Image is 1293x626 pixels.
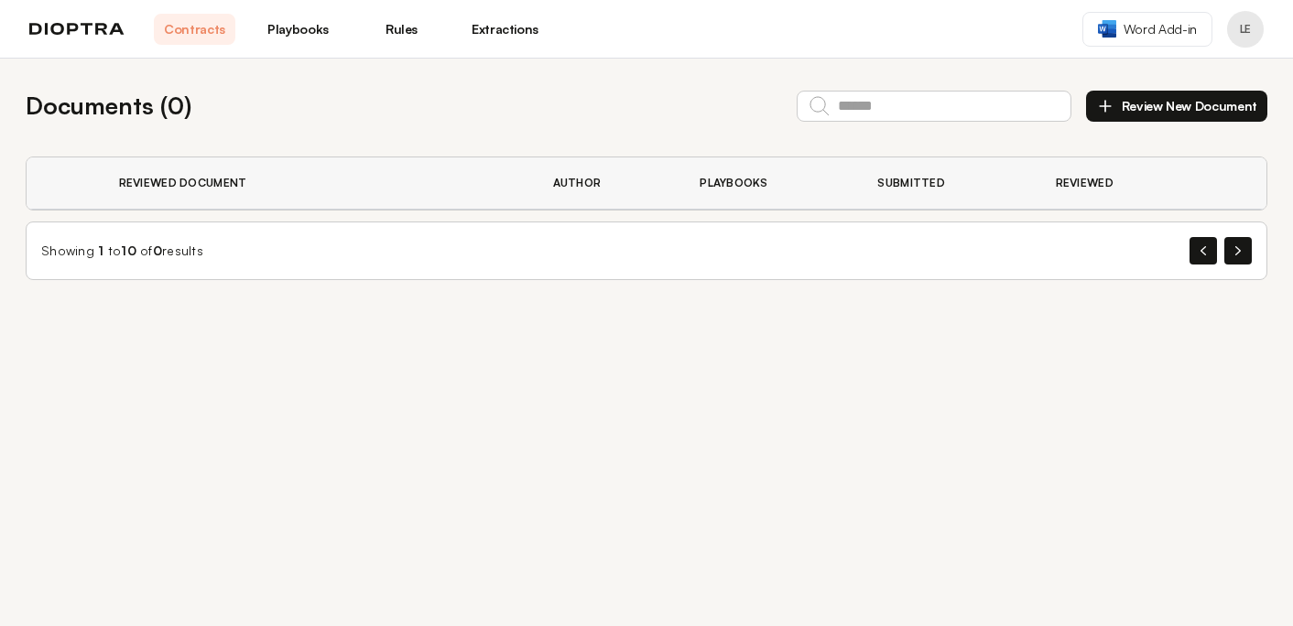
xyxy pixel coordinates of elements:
[678,157,855,210] th: Playbooks
[1086,91,1267,122] button: Review New Document
[154,14,235,45] a: Contracts
[257,14,339,45] a: Playbooks
[121,243,136,258] span: 10
[361,14,442,45] a: Rules
[531,157,679,210] th: Author
[153,243,162,258] span: 0
[1224,237,1252,264] button: Next
[1082,12,1212,47] a: Word Add-in
[464,14,546,45] a: Extractions
[26,88,191,124] h2: Documents ( 0 )
[1034,157,1197,210] th: Reviewed
[1190,237,1217,264] button: Previous
[97,157,531,210] th: Reviewed Document
[29,23,125,36] img: logo
[855,157,1033,210] th: Submitted
[1124,20,1197,38] span: Word Add-in
[1098,20,1116,38] img: word
[1227,11,1264,48] button: Profile menu
[41,242,203,260] div: Showing to of results
[98,243,103,258] span: 1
